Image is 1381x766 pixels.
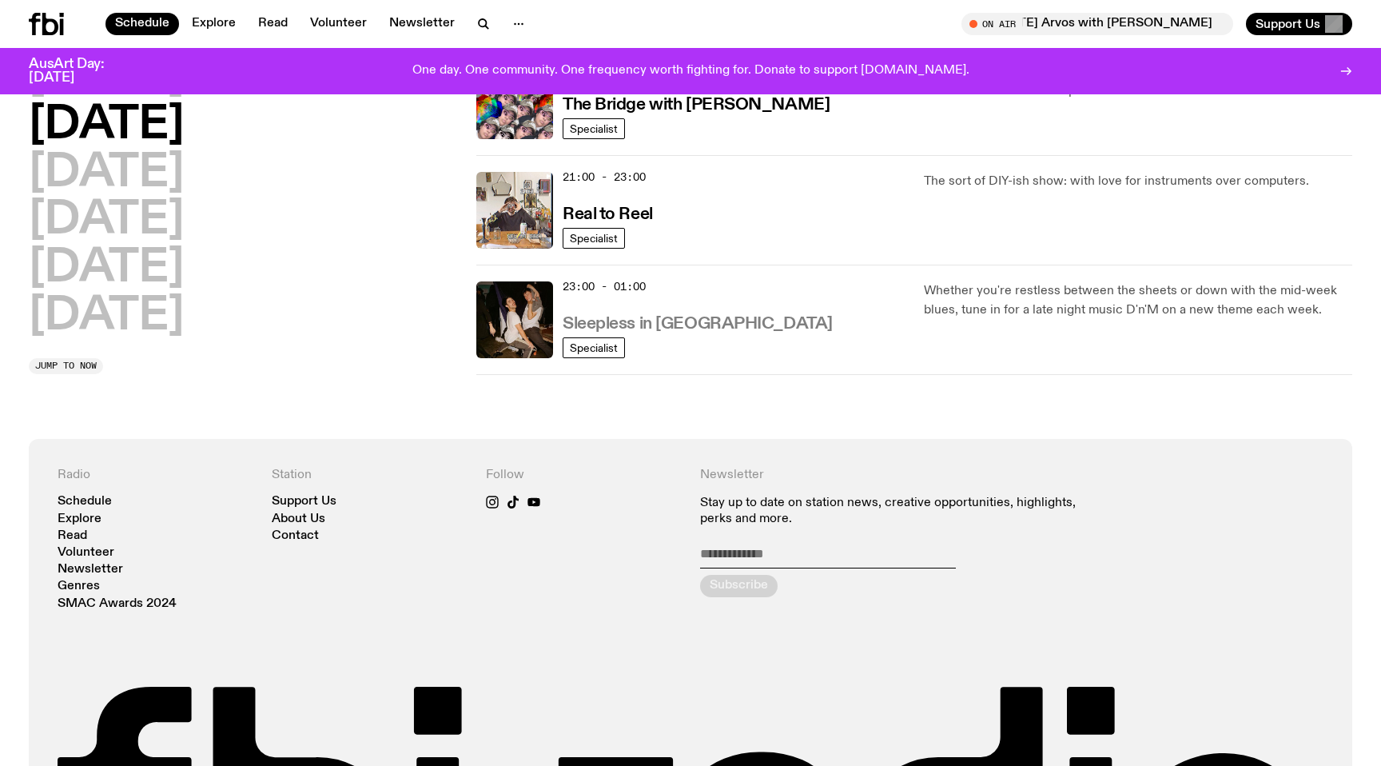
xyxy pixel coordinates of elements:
a: Read [249,13,297,35]
span: Specialist [570,232,618,244]
a: Genres [58,580,100,592]
h4: Follow [486,468,681,483]
h4: Newsletter [700,468,1109,483]
a: Specialist [563,118,625,139]
a: SMAC Awards 2024 [58,598,177,610]
span: Specialist [570,122,618,134]
h3: Sleepless in [GEOGRAPHIC_DATA] [563,316,833,333]
h3: AusArt Day: [DATE] [29,58,131,85]
button: [DATE] [29,294,184,339]
button: [DATE] [29,246,184,291]
p: Whether you're restless between the sheets or down with the mid-week blues, tune in for a late ni... [924,281,1352,320]
button: On Air[DATE] Arvos with [PERSON_NAME] [961,13,1233,35]
a: Explore [182,13,245,35]
a: Schedule [58,496,112,508]
h4: Station [272,468,467,483]
a: Explore [58,513,101,525]
a: Schedule [105,13,179,35]
p: Stay up to date on station news, creative opportunities, highlights, perks and more. [700,496,1109,526]
a: Newsletter [380,13,464,35]
h4: Radio [58,468,253,483]
span: Jump to now [35,361,97,370]
a: Specialist [563,337,625,358]
button: [DATE] [29,55,184,100]
span: 23:00 - 01:00 [563,279,646,294]
a: The Bridge with [PERSON_NAME] [563,94,830,114]
a: About Us [272,513,325,525]
p: The sort of DIY-ish show: with love for instruments over computers. [924,172,1352,191]
a: Newsletter [58,564,123,576]
img: Jasper Craig Adams holds a vintage camera to his eye, obscuring his face. He is wearing a grey ju... [476,172,553,249]
button: Support Us [1246,13,1352,35]
a: Contact [272,530,319,542]
span: Specialist [570,341,618,353]
a: Support Us [272,496,336,508]
button: [DATE] [29,151,184,196]
button: Jump to now [29,358,103,374]
a: Volunteer [300,13,376,35]
a: Specialist [563,228,625,249]
button: [DATE] [29,199,184,244]
h3: Real to Reel [563,206,653,223]
a: Volunteer [58,547,114,559]
a: Sleepless in [GEOGRAPHIC_DATA] [563,313,833,333]
a: Read [58,530,87,542]
span: 21:00 - 23:00 [563,170,646,185]
h3: The Bridge with [PERSON_NAME] [563,97,830,114]
p: One day. One community. One frequency worth fighting for. Donate to support [DOMAIN_NAME]. [412,64,969,78]
img: Marcus Whale is on the left, bent to his knees and arching back with a gleeful look his face He i... [476,281,553,358]
a: Real to Reel [563,203,653,223]
span: Support Us [1256,17,1320,31]
button: [DATE] [29,103,184,148]
button: Subscribe [700,575,778,597]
